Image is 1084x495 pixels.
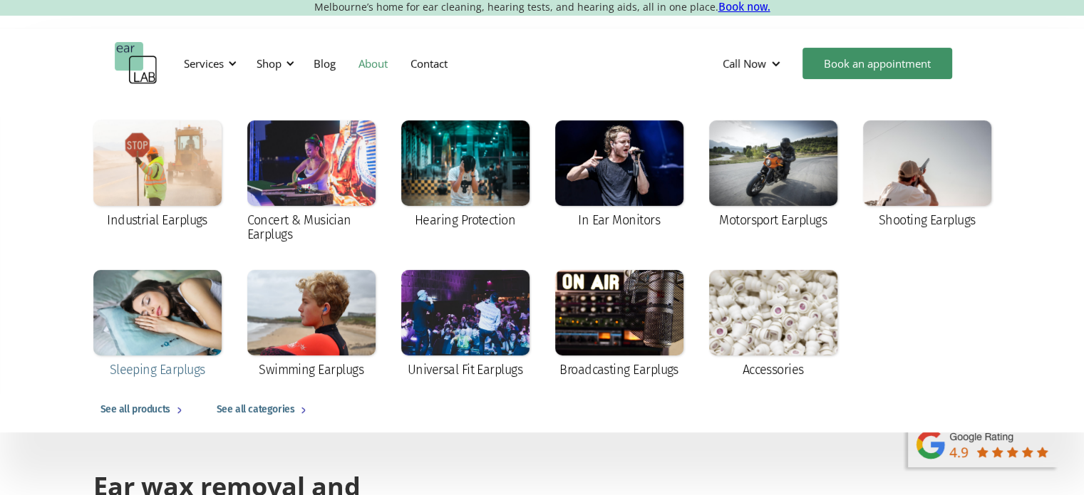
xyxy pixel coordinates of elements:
div: Industrial Earplugs [107,213,207,227]
div: See all categories [217,401,294,418]
a: See all categories [202,387,326,432]
a: See all products [86,387,202,432]
a: Swimming Earplugs [240,263,383,387]
a: Book an appointment [802,48,952,79]
div: Motorsport Earplugs [719,213,827,227]
a: About [347,43,399,84]
div: See all products [100,401,170,418]
div: Sleeping Earplugs [110,363,205,377]
a: Motorsport Earplugs [702,113,845,237]
div: Call Now [711,42,795,85]
div: Call Now [723,56,766,71]
div: Shop [257,56,282,71]
a: Contact [399,43,459,84]
a: Industrial Earplugs [86,113,229,237]
div: In Ear Monitors [578,213,660,227]
div: Services [184,56,224,71]
a: home [115,42,158,85]
div: Accessories [742,363,803,377]
a: Sleeping Earplugs [86,263,229,387]
a: Broadcasting Earplugs [548,263,691,387]
div: Broadcasting Earplugs [559,363,678,377]
div: Services [175,42,241,85]
a: Concert & Musician Earplugs [240,113,383,251]
a: In Ear Monitors [548,113,691,237]
a: Accessories [702,263,845,387]
div: Concert & Musician Earplugs [247,213,376,241]
div: Swimming Earplugs [259,363,363,377]
div: Universal Fit Earplugs [408,363,522,377]
a: Universal Fit Earplugs [394,263,537,387]
div: Shooting Earplugs [879,213,976,227]
div: Shop [248,42,299,85]
div: Hearing Protection [415,213,515,227]
a: Hearing Protection [394,113,537,237]
a: Shooting Earplugs [856,113,998,237]
a: Blog [302,43,347,84]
